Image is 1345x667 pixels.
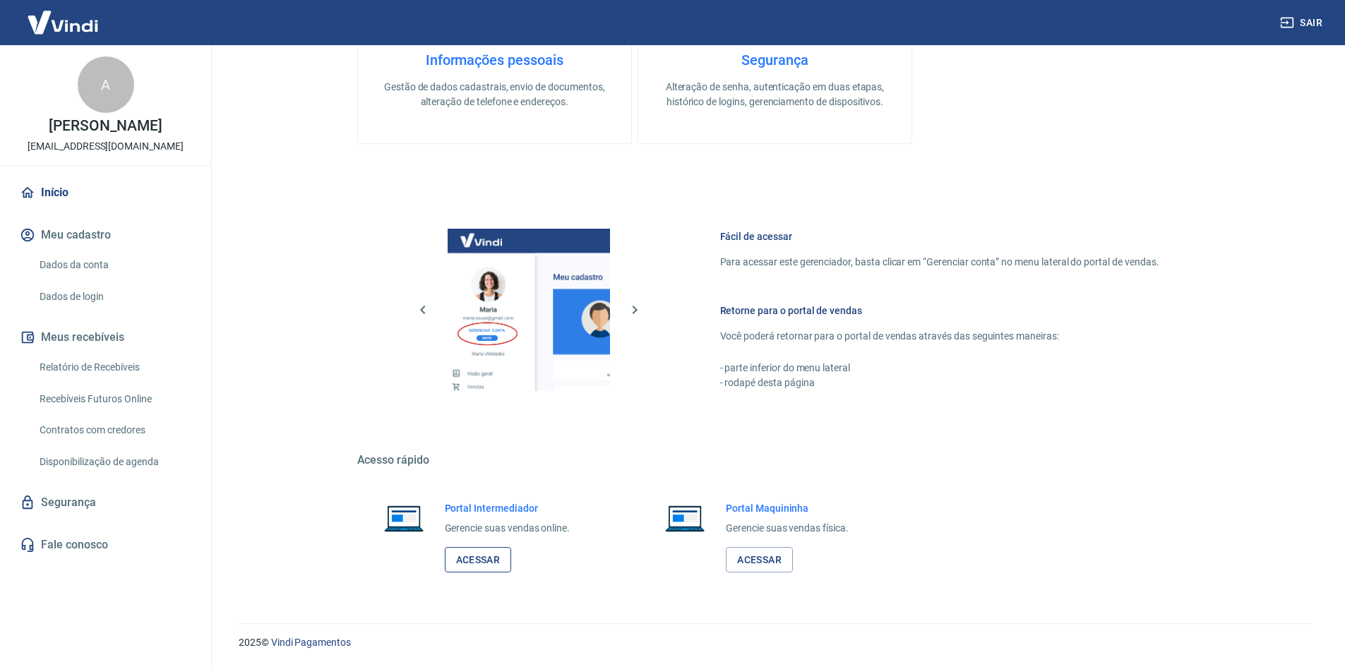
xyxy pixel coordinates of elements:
[720,229,1159,244] h6: Fácil de acessar
[34,447,194,476] a: Disponibilização de agenda
[357,453,1193,467] h5: Acesso rápido
[28,139,184,154] p: [EMAIL_ADDRESS][DOMAIN_NAME]
[726,501,849,515] h6: Portal Maquininha
[720,304,1159,318] h6: Retorne para o portal de vendas
[720,375,1159,390] p: - rodapé desta página
[34,353,194,382] a: Relatório de Recebíveis
[445,521,570,536] p: Gerencie suas vendas online.
[448,229,610,391] img: Imagem da dashboard mostrando o botão de gerenciar conta na sidebar no lado esquerdo
[726,521,849,536] p: Gerencie suas vendas física.
[381,80,609,109] p: Gestão de dados cadastrais, envio de documentos, alteração de telefone e endereços.
[661,80,889,109] p: Alteração de senha, autenticação em duas etapas, histórico de logins, gerenciamento de dispositivos.
[374,501,434,535] img: Imagem de um notebook aberto
[271,637,351,648] a: Vindi Pagamentos
[655,501,715,535] img: Imagem de um notebook aberto
[720,361,1159,375] p: - parte inferior do menu lateral
[661,52,889,68] h4: Segurança
[34,385,194,414] a: Recebíveis Futuros Online
[17,177,194,208] a: Início
[17,220,194,251] button: Meu cadastro
[720,255,1159,270] p: Para acessar este gerenciador, basta clicar em “Gerenciar conta” no menu lateral do portal de ven...
[726,547,793,573] a: Acessar
[17,322,194,353] button: Meus recebíveis
[445,547,512,573] a: Acessar
[78,56,134,113] div: A
[17,529,194,560] a: Fale conosco
[1277,10,1328,36] button: Sair
[445,501,570,515] h6: Portal Intermediador
[49,119,162,133] p: [PERSON_NAME]
[34,416,194,445] a: Contratos com credores
[720,329,1159,344] p: Você poderá retornar para o portal de vendas através das seguintes maneiras:
[17,487,194,518] a: Segurança
[34,251,194,280] a: Dados da conta
[34,282,194,311] a: Dados de login
[17,1,109,44] img: Vindi
[239,635,1311,650] p: 2025 ©
[381,52,609,68] h4: Informações pessoais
